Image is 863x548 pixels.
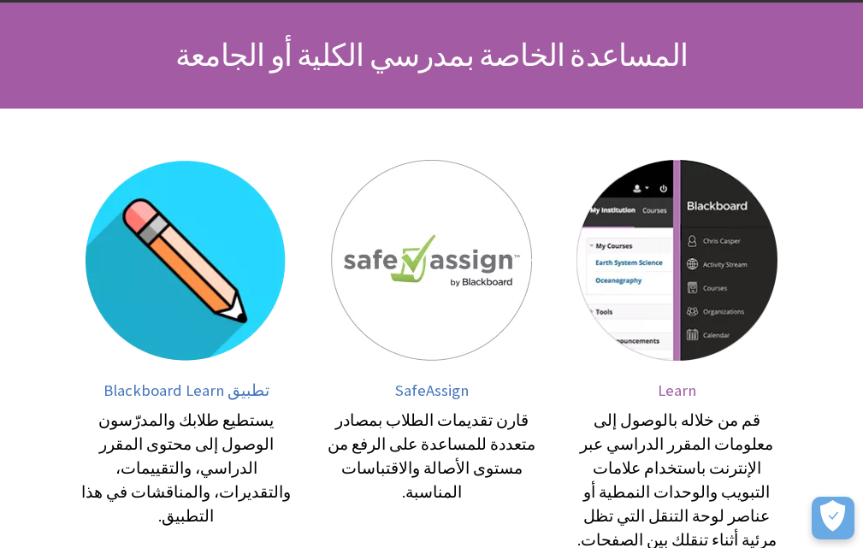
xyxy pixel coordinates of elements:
img: Learn [576,160,777,361]
span: المساعدة الخاصة بمدرسي الكلية أو الجامعة [175,36,688,74]
img: تطبيق Blackboard Learn [86,160,287,361]
img: SafeAssign [331,160,532,361]
span: SafeAssign [395,380,469,400]
span: Learn [658,380,696,400]
span: تطبيق Blackboard Learn [103,380,269,400]
button: فتح التفضيلات [812,497,854,539]
div: قارن تقديمات الطلاب بمصادر متعددة للمساعدة على الرفع من مستوى الأصالة والاقتباسات المناسبة. [326,409,537,504]
div: يستطيع طلابك والمدرّسون الوصول إلى محتوى المقرر الدراسي، والتقييمات، والتقديرات، والمناقشات في هذ... [80,409,292,528]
